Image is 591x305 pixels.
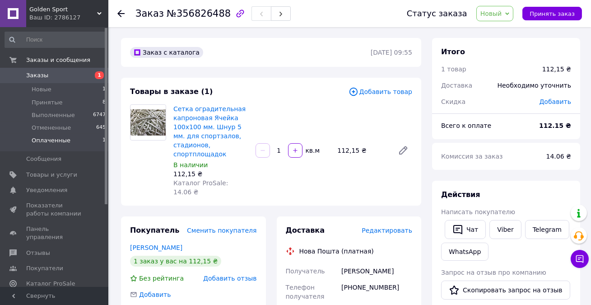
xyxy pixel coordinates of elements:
span: Выполненные [32,111,75,119]
div: Вернуться назад [117,9,125,18]
span: Покупатели [26,264,63,272]
div: кв.м [303,146,321,155]
a: Сетка оградительная капроновая Ячейка 100х100 мм. Шнур 5 мм. для спортзалов, стадионов, спортплощ... [173,105,246,158]
span: 1 [102,136,106,145]
div: Необходимо уточнить [492,75,577,95]
span: Доставка [286,226,325,235]
time: [DATE] 09:55 [371,49,412,56]
span: В наличии [173,161,208,169]
div: [PERSON_NAME] [340,263,414,279]
button: Скопировать запрос на отзыв [441,281,570,300]
div: 112,15 ₴ [542,65,571,74]
span: Каталог ProSale [26,280,75,288]
span: 8 [102,99,106,107]
span: 14.06 ₴ [546,153,571,160]
span: Добавить [139,291,171,298]
span: Показатели работы компании [26,202,84,218]
span: Golden Sport [29,5,97,14]
span: Добавить товар [349,87,412,97]
span: Уведомления [26,186,67,194]
div: [PHONE_NUMBER] [340,279,414,305]
span: Комиссия за заказ [441,153,503,160]
span: Оплаченные [32,136,70,145]
span: Сменить покупателя [187,227,256,234]
div: Ваш ID: 2786127 [29,14,108,22]
span: №356826488 [167,8,231,19]
span: Запрос на отзыв про компанию [441,269,546,276]
div: Заказ с каталога [130,47,203,58]
span: Заказ [135,8,164,19]
span: Заказы и сообщения [26,56,90,64]
button: Принять заказ [522,7,582,20]
span: Отмененные [32,124,71,132]
span: 1 товар [441,66,466,73]
a: [PERSON_NAME] [130,244,182,251]
span: 1 [102,85,106,94]
span: Телефон получателя [286,284,325,300]
div: 112,15 ₴ [173,169,248,178]
span: Всего к оплате [441,122,491,129]
span: Покупатель [130,226,179,235]
span: Действия [441,190,480,199]
span: Итого [441,47,465,56]
span: Принятые [32,99,63,107]
span: Редактировать [362,227,412,234]
b: 112.15 ₴ [539,122,571,129]
a: Редактировать [394,141,412,160]
button: Чат с покупателем [571,250,589,268]
button: Чат [445,220,486,239]
span: Принять заказ [530,10,575,17]
span: 645 [96,124,106,132]
span: Товары и услуги [26,171,77,179]
span: Панель управления [26,225,84,241]
a: Viber [489,220,521,239]
div: 1 заказ у вас на 112,15 ₴ [130,256,221,267]
span: Написать покупателю [441,208,515,216]
span: 6747 [93,111,106,119]
span: Отзывы [26,249,50,257]
span: Доставка [441,82,472,89]
span: 1 [95,71,104,79]
span: Получатель [286,267,325,275]
div: 112,15 ₴ [334,144,391,157]
span: Товары в заказе (1) [130,87,213,96]
div: Статус заказа [407,9,467,18]
span: Заказы [26,71,48,80]
span: Добавить [540,98,571,105]
a: WhatsApp [441,243,489,261]
span: Сообщения [26,155,61,163]
span: Каталог ProSale: 14.06 ₴ [173,179,228,196]
span: Без рейтинга [139,275,184,282]
span: Новые [32,85,51,94]
span: Новый [480,10,502,17]
span: Скидка [441,98,465,105]
img: Сетка оградительная капроновая Ячейка 100х100 мм. Шнур 5 мм. для спортзалов, стадионов, спортплощ... [130,109,166,136]
a: Telegram [525,220,569,239]
input: Поиск [5,32,107,48]
div: Нова Пошта (платная) [297,247,376,256]
span: Добавить отзыв [203,275,256,282]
